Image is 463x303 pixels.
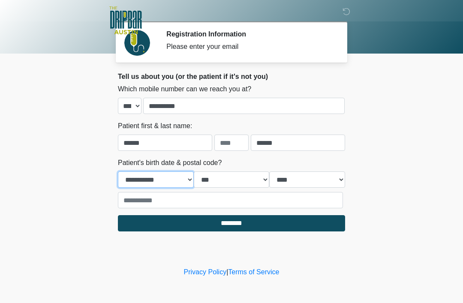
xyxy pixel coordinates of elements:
label: Patient's birth date & postal code? [118,158,222,168]
a: | [226,268,228,276]
img: The DRIPBaR - Austin The Domain Logo [109,6,142,34]
a: Privacy Policy [184,268,227,276]
label: Patient first & last name: [118,121,192,131]
img: Agent Avatar [124,30,150,56]
div: Please enter your email [166,42,332,52]
a: Terms of Service [228,268,279,276]
label: Which mobile number can we reach you at? [118,84,251,94]
h2: Tell us about you (or the patient if it's not you) [118,72,345,81]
